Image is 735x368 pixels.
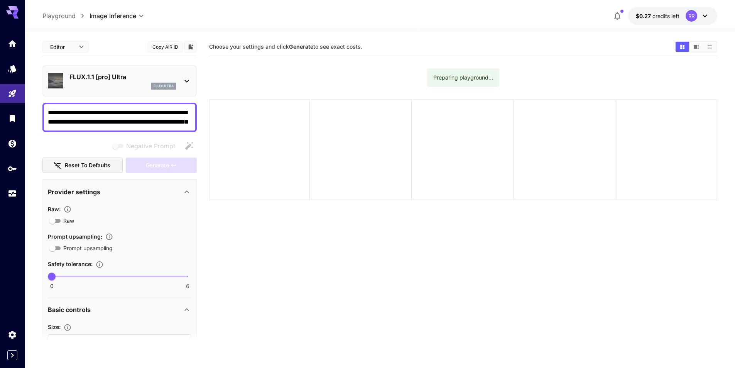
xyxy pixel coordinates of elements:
[8,89,17,98] div: Playground
[42,158,123,173] button: Reset to defaults
[8,64,17,73] div: Models
[48,183,191,201] div: Provider settings
[676,42,689,52] button: Show images in grid view
[48,187,100,197] p: Provider settings
[48,206,61,212] span: Raw :
[69,72,176,81] p: FLUX.1.1 [pro] Ultra
[8,164,17,173] div: API Keys
[63,217,74,225] span: Raw
[187,42,194,51] button: Add to library
[433,71,493,85] div: Preparing playground...
[93,261,106,268] button: Controls the tolerance level for input and output content moderation. Lower values apply stricter...
[102,233,116,241] button: Enables automatic enhancement and expansion of the input prompt to improve generation quality and...
[8,189,17,198] div: Usage
[48,261,93,267] span: Safety tolerance :
[628,7,717,25] button: $0.2661RR
[689,42,703,52] button: Show images in video view
[8,139,17,148] div: Wallet
[675,41,717,53] div: Show images in grid viewShow images in video viewShow images in list view
[48,324,61,330] span: Size :
[50,43,74,51] span: Editor
[48,69,191,93] div: FLUX.1.1 [pro] Ultrafluxultra
[50,282,54,290] span: 0
[48,233,102,240] span: Prompt upsampling :
[289,43,313,50] b: Generate
[209,43,362,50] span: Choose your settings and click to see exact costs.
[42,11,76,20] a: Playground
[636,13,652,19] span: $0.27
[111,141,181,151] span: Negative prompts are not compatible with the selected model.
[61,205,74,213] button: Controls the level of post-processing applied to generated images.
[8,39,17,48] div: Home
[186,282,189,290] span: 6
[148,41,182,53] button: Copy AIR ID
[7,350,17,360] button: Expand sidebar
[686,10,697,22] div: RR
[703,42,716,52] button: Show images in list view
[48,300,191,319] div: Basic controls
[8,330,17,339] div: Settings
[652,13,679,19] span: credits left
[63,244,113,252] span: Prompt upsampling
[90,11,136,20] span: Image Inference
[48,305,91,314] p: Basic controls
[154,83,174,89] p: fluxultra
[61,324,74,331] button: Adjust the dimensions of the generated image by specifying its width and height in pixels, or sel...
[636,12,679,20] div: $0.2661
[42,11,90,20] nav: breadcrumb
[8,114,17,123] div: Library
[126,141,175,151] span: Negative Prompt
